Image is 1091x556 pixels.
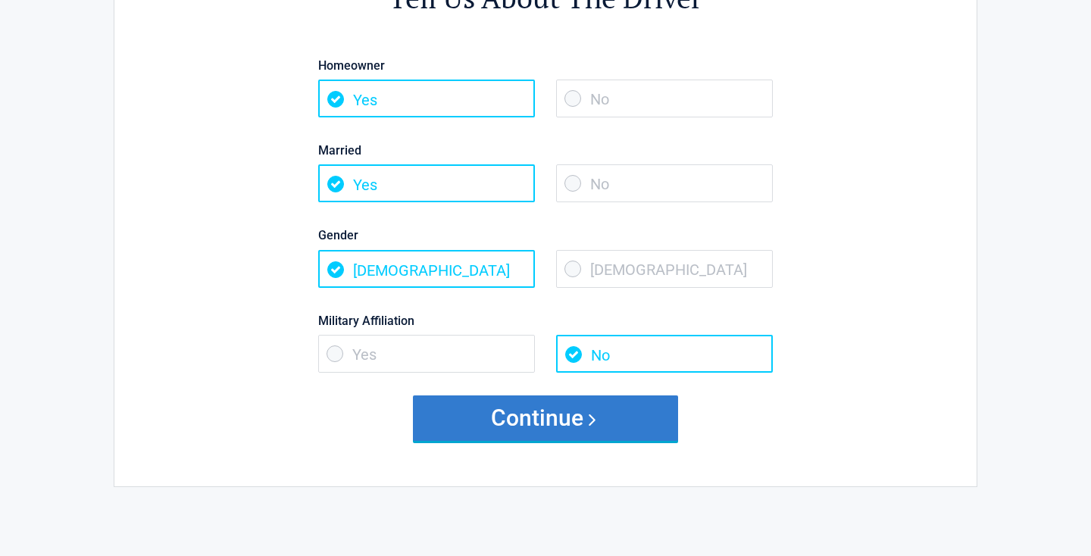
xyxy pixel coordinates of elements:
[318,225,773,245] label: Gender
[556,80,773,117] span: No
[318,164,535,202] span: Yes
[556,164,773,202] span: No
[318,80,535,117] span: Yes
[556,335,773,373] span: No
[413,395,678,441] button: Continue
[318,335,535,373] span: Yes
[318,250,535,288] span: [DEMOGRAPHIC_DATA]
[556,250,773,288] span: [DEMOGRAPHIC_DATA]
[318,311,773,331] label: Military Affiliation
[318,55,773,76] label: Homeowner
[318,140,773,161] label: Married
